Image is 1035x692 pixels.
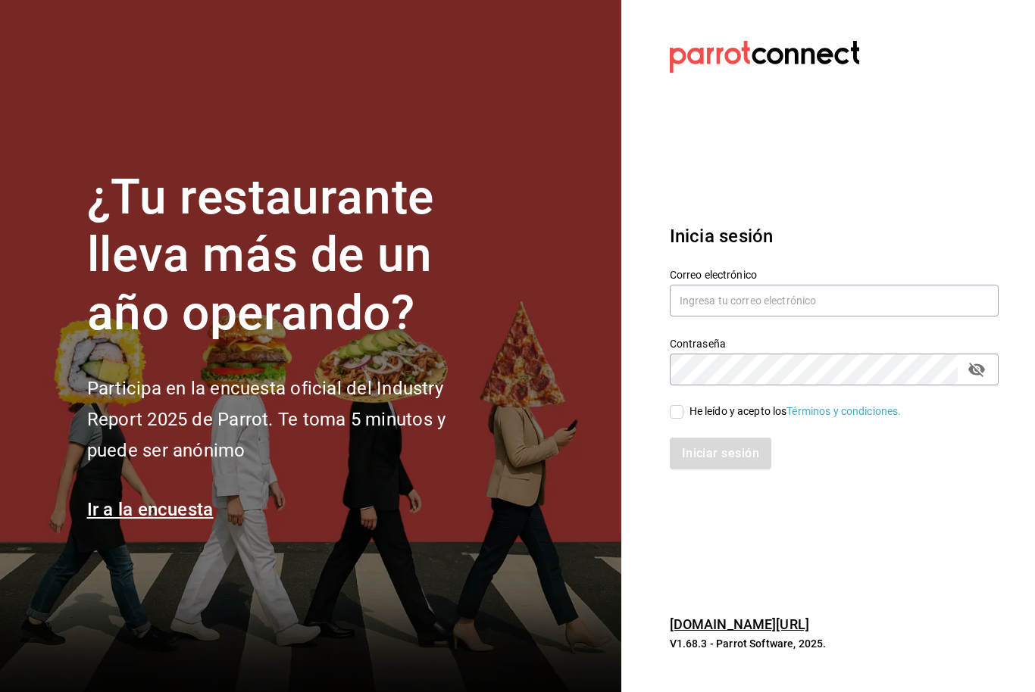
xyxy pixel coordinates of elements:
a: [DOMAIN_NAME][URL] [670,616,809,632]
h3: Inicia sesión [670,223,999,250]
label: Correo electrónico [670,269,999,279]
a: Ir a la encuesta [87,499,214,520]
h2: Participa en la encuesta oficial del Industry Report 2025 de Parrot. Te toma 5 minutos y puede se... [87,373,496,466]
button: passwordField [964,357,990,382]
label: Contraseña [670,338,999,348]
p: V1.68.3 - Parrot Software, 2025. [670,636,999,651]
div: He leído y acepto los [689,404,902,419]
a: Términos y condiciones. [786,405,901,417]
h1: ¿Tu restaurante lleva más de un año operando? [87,169,496,343]
input: Ingresa tu correo electrónico [670,285,999,316]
